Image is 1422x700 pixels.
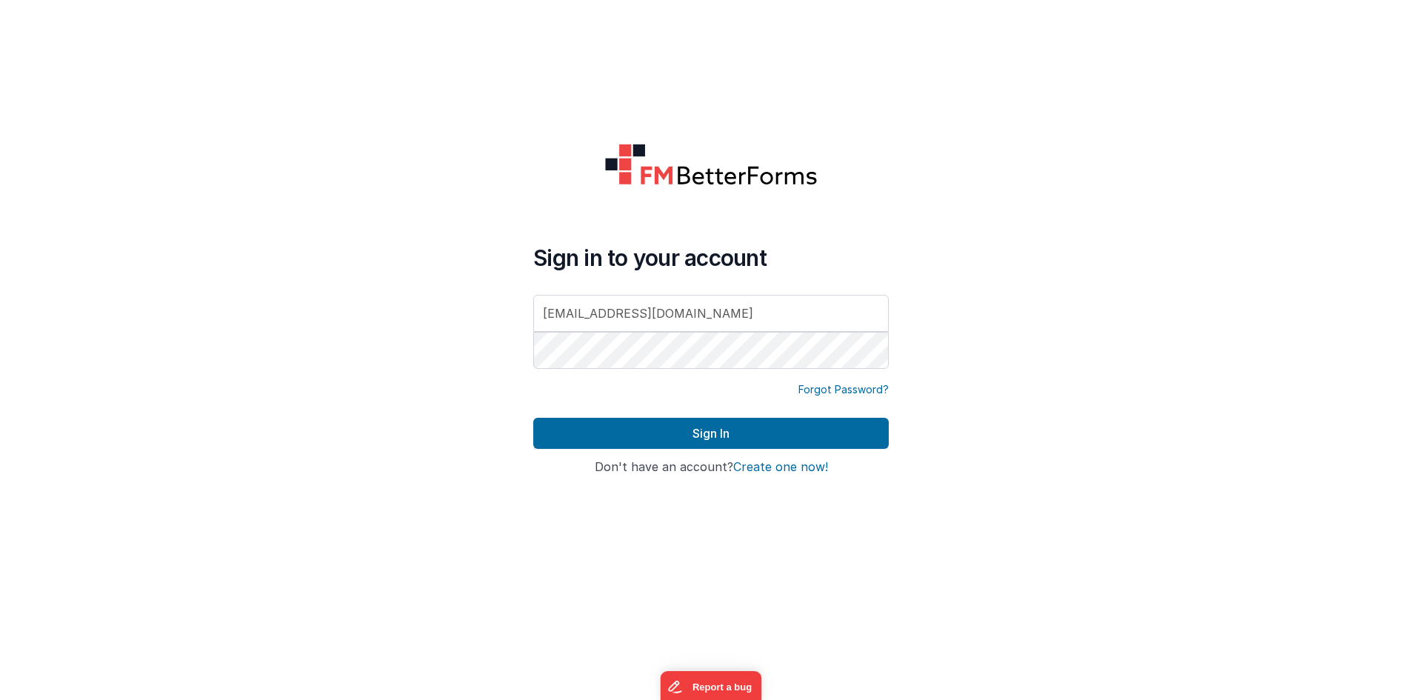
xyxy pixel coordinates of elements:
[533,295,889,332] input: Email Address
[533,461,889,474] h4: Don't have an account?
[733,461,828,474] button: Create one now!
[533,418,889,449] button: Sign In
[533,244,889,271] h4: Sign in to your account
[798,382,889,397] a: Forgot Password?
